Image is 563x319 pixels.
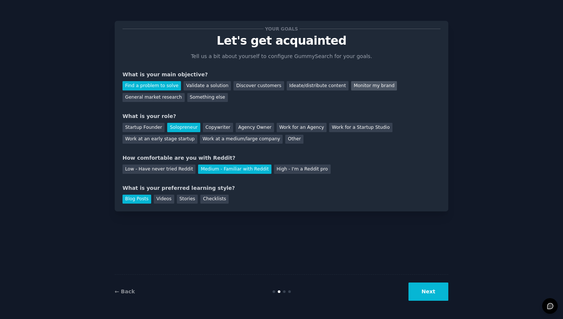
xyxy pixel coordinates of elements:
[264,25,299,33] span: Your goals
[236,123,274,132] div: Agency Owner
[115,288,135,294] a: ← Back
[167,123,200,132] div: Solopreneur
[200,135,283,144] div: Work at a medium/large company
[123,135,197,144] div: Work at an early stage startup
[188,52,375,60] p: Tell us a bit about yourself to configure GummySearch for your goals.
[123,93,185,102] div: General market research
[351,81,397,90] div: Monitor my brand
[154,195,174,204] div: Videos
[203,123,233,132] div: Copywriter
[123,123,165,132] div: Startup Founder
[277,123,327,132] div: Work for an Agency
[408,283,448,301] button: Next
[123,71,440,79] div: What is your main objective?
[198,165,271,174] div: Medium - Familiar with Reddit
[123,184,440,192] div: What is your preferred learning style?
[287,81,349,90] div: Ideate/distribute content
[123,165,195,174] div: Low - Have never tried Reddit
[123,34,440,47] p: Let's get acquainted
[187,93,228,102] div: Something else
[233,81,284,90] div: Discover customers
[184,81,231,90] div: Validate a solution
[123,112,440,120] div: What is your role?
[200,195,229,204] div: Checklists
[285,135,303,144] div: Other
[123,81,181,90] div: Find a problem to solve
[329,123,392,132] div: Work for a Startup Studio
[123,195,151,204] div: Blog Posts
[274,165,331,174] div: High - I'm a Reddit pro
[123,154,440,162] div: How comfortable are you with Reddit?
[177,195,198,204] div: Stories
